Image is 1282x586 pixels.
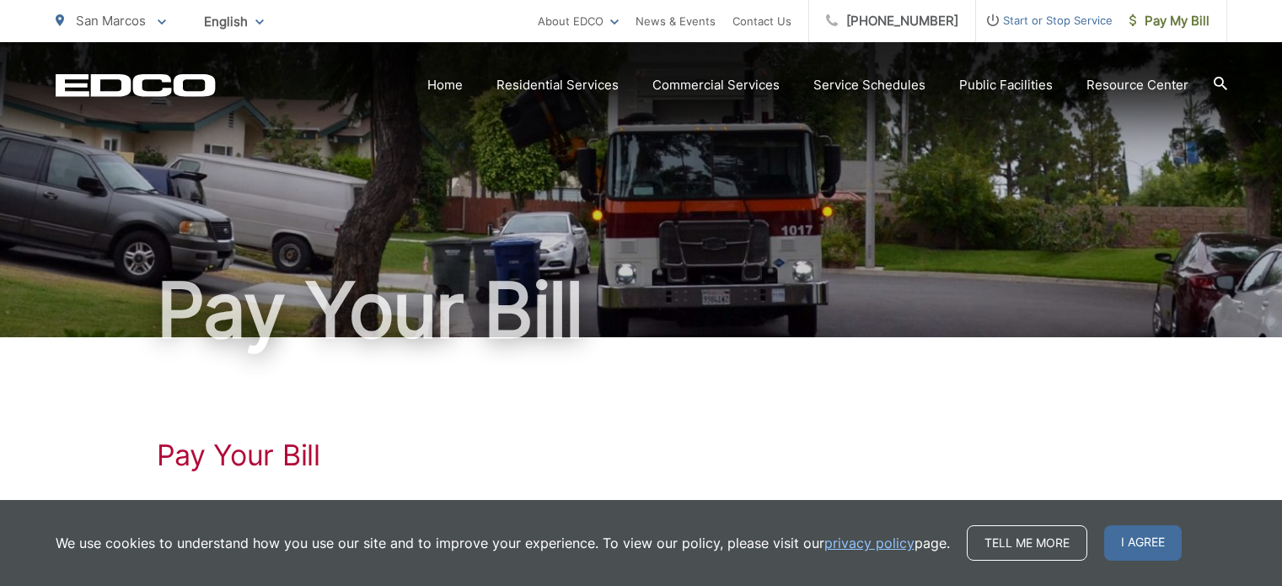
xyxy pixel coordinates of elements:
[813,75,925,95] a: Service Schedules
[56,73,216,97] a: EDCD logo. Return to the homepage.
[157,497,219,518] a: Click Here
[76,13,146,29] span: San Marcos
[636,11,716,31] a: News & Events
[496,75,619,95] a: Residential Services
[1104,525,1182,561] span: I agree
[652,75,780,95] a: Commercial Services
[824,533,915,553] a: privacy policy
[1129,11,1210,31] span: Pay My Bill
[427,75,463,95] a: Home
[1086,75,1188,95] a: Resource Center
[157,438,1126,472] h1: Pay Your Bill
[967,525,1087,561] a: Tell me more
[538,11,619,31] a: About EDCO
[56,268,1227,352] h1: Pay Your Bill
[732,11,791,31] a: Contact Us
[157,497,1126,518] p: to View, Pay, and Manage Your Bill Online
[56,533,950,553] p: We use cookies to understand how you use our site and to improve your experience. To view our pol...
[191,7,276,36] span: English
[959,75,1053,95] a: Public Facilities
